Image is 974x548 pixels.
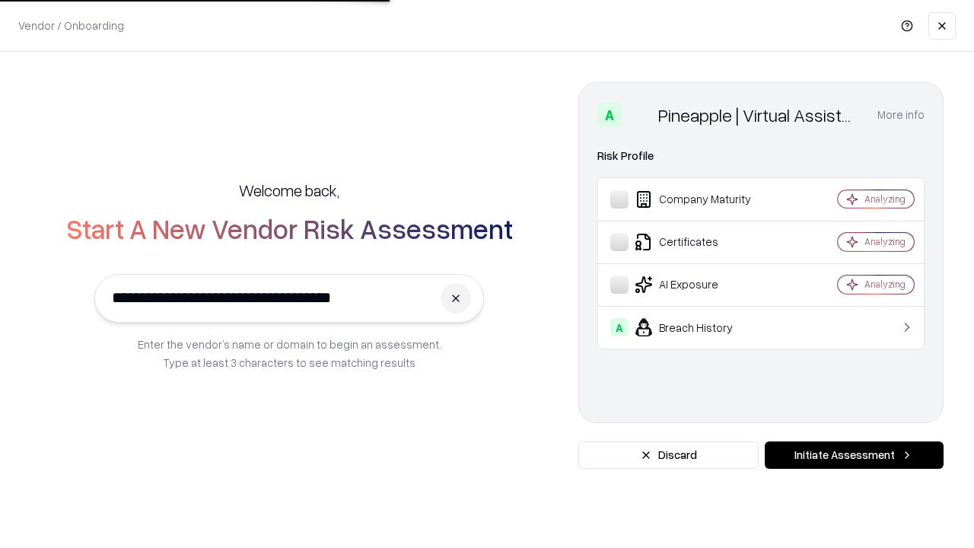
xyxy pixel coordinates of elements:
[877,101,925,129] button: More info
[578,441,759,469] button: Discard
[138,335,441,371] p: Enter the vendor’s name or domain to begin an assessment. Type at least 3 characters to see match...
[610,276,792,294] div: AI Exposure
[66,213,513,244] h2: Start A New Vendor Risk Assessment
[610,318,629,336] div: A
[864,235,906,248] div: Analyzing
[18,18,124,33] p: Vendor / Onboarding
[628,103,652,127] img: Pineapple | Virtual Assistant Agency
[610,190,792,209] div: Company Maturity
[597,147,925,165] div: Risk Profile
[765,441,944,469] button: Initiate Assessment
[610,233,792,251] div: Certificates
[864,193,906,205] div: Analyzing
[239,180,339,201] h5: Welcome back,
[658,103,859,127] div: Pineapple | Virtual Assistant Agency
[597,103,622,127] div: A
[864,278,906,291] div: Analyzing
[610,318,792,336] div: Breach History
